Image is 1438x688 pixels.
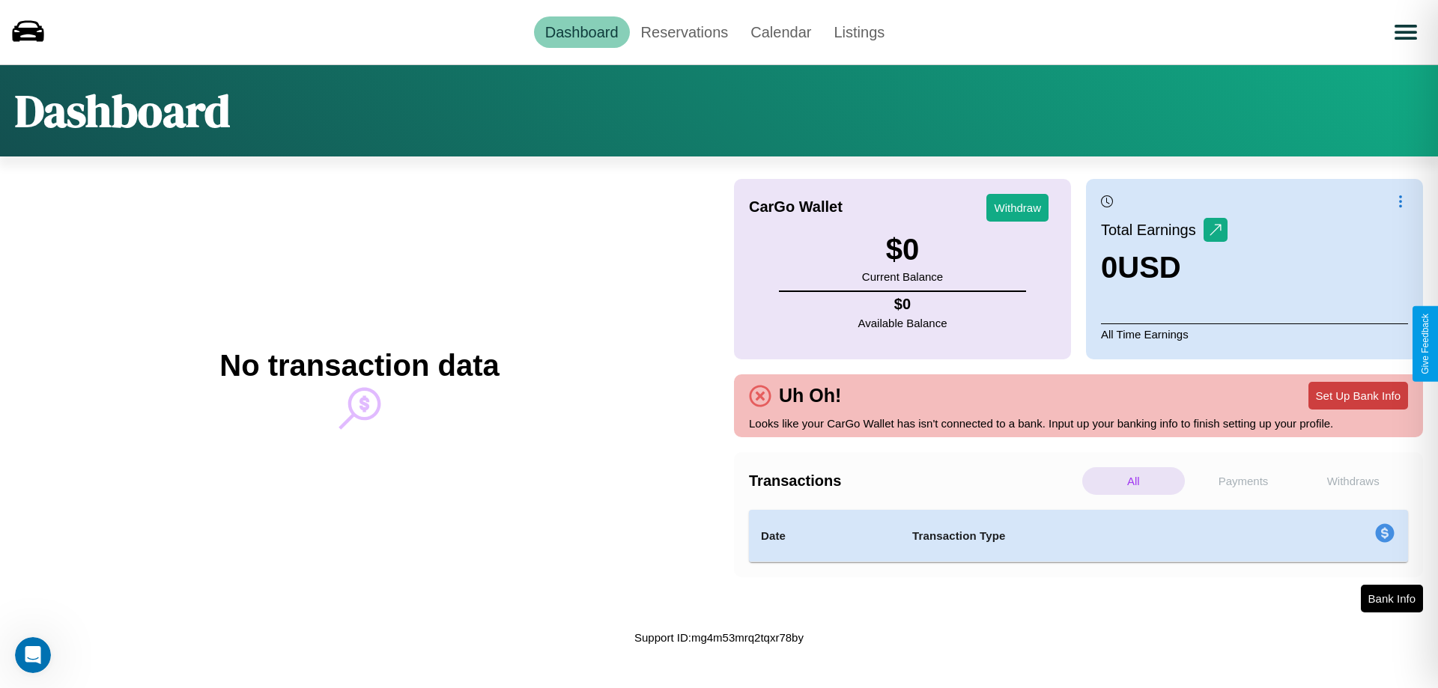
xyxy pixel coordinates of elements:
[749,510,1408,562] table: simple table
[1302,467,1404,495] p: Withdraws
[912,527,1252,545] h4: Transaction Type
[858,296,947,313] h4: $ 0
[749,472,1078,490] h4: Transactions
[1082,467,1185,495] p: All
[1385,11,1427,53] button: Open menu
[630,16,740,48] a: Reservations
[862,233,943,267] h3: $ 0
[534,16,630,48] a: Dashboard
[1361,585,1423,612] button: Bank Info
[1101,251,1228,284] h3: 0 USD
[862,267,943,287] p: Current Balance
[822,16,896,48] a: Listings
[1192,467,1295,495] p: Payments
[749,198,843,216] h4: CarGo Wallet
[1420,314,1431,374] div: Give Feedback
[1308,382,1408,410] button: Set Up Bank Info
[1101,216,1204,243] p: Total Earnings
[634,627,804,648] p: Support ID: mg4m53mrq2tqxr78by
[739,16,822,48] a: Calendar
[1101,323,1408,344] p: All Time Earnings
[15,637,51,673] iframe: Intercom live chat
[771,385,849,407] h4: Uh Oh!
[986,194,1049,222] button: Withdraw
[15,80,230,141] h1: Dashboard
[219,349,499,383] h2: No transaction data
[858,313,947,333] p: Available Balance
[749,413,1408,433] p: Looks like your CarGo Wallet has isn't connected to a bank. Input up your banking info to finish ...
[761,527,888,545] h4: Date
